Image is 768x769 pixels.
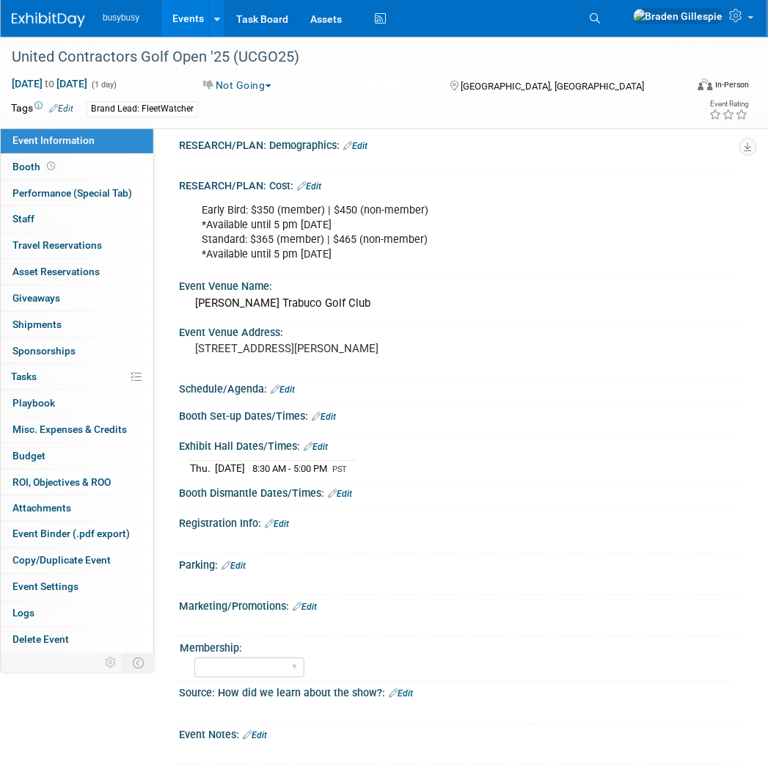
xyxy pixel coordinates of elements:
span: Booth [12,161,58,172]
img: Braden Gillespie [633,8,724,24]
span: Giveaways [12,292,60,304]
a: Travel Reservations [1,233,153,258]
div: Event Rating [709,101,749,108]
td: Toggle Event Tabs [124,654,154,673]
a: Sponsorships [1,338,153,364]
a: Edit [222,561,246,572]
td: Thu. [190,461,215,476]
div: Booth Dismantle Dates/Times: [179,483,739,502]
span: Attachments [12,503,71,514]
a: Event Binder (.pdf export) [1,522,153,547]
a: Event Information [1,128,153,153]
a: Edit [297,182,321,192]
span: Event Information [12,134,95,146]
div: In-Person [715,79,750,90]
span: [DATE] [DATE] [11,77,88,90]
a: Budget [1,443,153,469]
td: Tags [11,101,73,117]
div: Early Bird: $350 (member) | $450 (non-member) *Available until 5 pm [DATE] Standard: $365 (member... [191,197,623,270]
div: Schedule/Agenda: [179,379,739,398]
a: Giveaways [1,285,153,311]
td: Personalize Event Tab Strip [98,654,124,673]
a: Edit [243,731,267,741]
a: Edit [343,141,367,151]
div: Registration Info: [179,513,739,532]
img: Format-Inperson.png [698,79,713,90]
div: RESEARCH/PLAN: Cost: [179,175,739,194]
span: PST [332,465,347,475]
a: Edit [293,602,317,613]
a: Attachments [1,496,153,522]
span: Staff [12,213,34,225]
a: Edit [304,442,328,453]
span: Asset Reservations [12,266,100,277]
span: Event Binder (.pdf export) [12,528,130,540]
div: Exhibit Hall Dates/Times: [179,436,739,455]
span: Tasks [11,371,37,382]
div: Brand Lead: FleetWatcher [87,101,198,117]
span: Misc. Expenses & Credits [12,423,127,435]
div: Event Notes: [179,724,739,743]
a: Edit [328,489,352,500]
a: Event Settings [1,575,153,600]
a: Misc. Expenses & Credits [1,417,153,442]
img: ExhibitDay [12,12,85,27]
span: Sponsorships [12,345,76,357]
a: Playbook [1,390,153,416]
div: Event Format [636,76,750,98]
div: Booth Set-up Dates/Times: [179,406,739,425]
a: Edit [49,103,73,114]
div: Parking: [179,555,739,574]
div: Event Venue Address: [179,322,739,340]
a: Shipments [1,312,153,338]
div: Membership: [180,638,732,656]
a: Copy/Duplicate Event [1,548,153,574]
pre: [STREET_ADDRESS][PERSON_NAME] [195,343,396,356]
span: Performance (Special Tab) [12,187,132,199]
span: Booth not reserved yet [44,161,58,172]
a: Edit [265,520,289,530]
div: RESEARCH/PLAN: Demographics: [179,134,739,153]
div: [PERSON_NAME] Trabuco Golf Club [190,293,728,316]
span: ROI, Objectives & ROO [12,476,111,488]
span: Logs [12,608,34,619]
span: Playbook [12,397,55,409]
a: Booth [1,154,153,180]
a: Delete Event [1,627,153,653]
span: Travel Reservations [12,239,102,251]
a: Staff [1,206,153,232]
a: Logs [1,601,153,627]
td: [DATE] [215,461,245,476]
span: Shipments [12,318,62,330]
div: Source: How did we learn about the show?: [179,682,739,701]
div: United Contractors Golf Open '25 (UCGO25) [7,44,676,70]
a: Tasks [1,364,153,390]
span: Budget [12,450,45,462]
span: busybusy [103,12,139,23]
span: 8:30 AM - 5:00 PM [252,464,327,475]
a: Edit [271,385,295,396]
button: Not Going [199,78,277,92]
span: to [43,78,56,90]
a: Edit [389,689,413,699]
span: Event Settings [12,581,78,593]
span: (1 day) [90,80,117,90]
a: Edit [312,412,336,423]
span: Copy/Duplicate Event [12,555,111,566]
div: Marketing/Promotions: [179,596,739,615]
div: Event Venue Name: [179,276,739,294]
a: Asset Reservations [1,259,153,285]
a: ROI, Objectives & ROO [1,470,153,495]
span: Delete Event [12,634,69,646]
a: Performance (Special Tab) [1,181,153,206]
span: [GEOGRAPHIC_DATA], [GEOGRAPHIC_DATA] [461,81,644,92]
